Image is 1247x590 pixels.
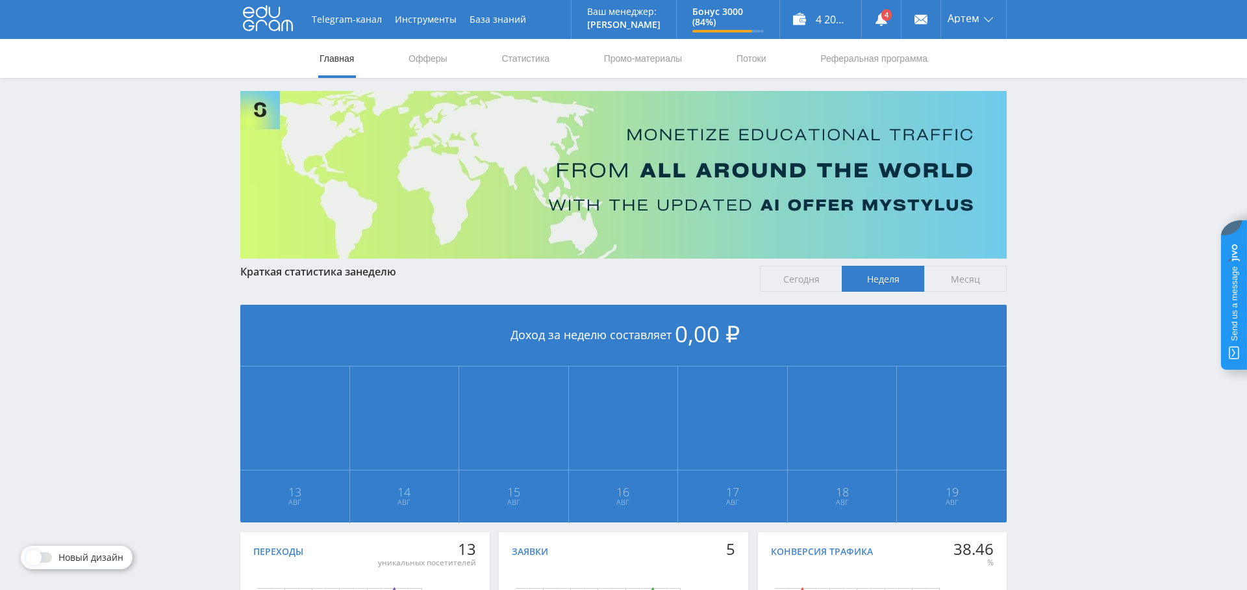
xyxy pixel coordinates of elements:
[788,487,896,497] span: 18
[253,546,303,557] div: Переходы
[953,540,994,558] div: 38.46
[318,39,355,78] a: Главная
[460,487,568,497] span: 15
[587,6,661,17] p: Ваш менеджер:
[771,546,873,557] div: Конверсия трафика
[351,487,459,497] span: 14
[924,266,1007,292] span: Месяц
[240,91,1007,259] img: Banner
[570,487,677,497] span: 16
[407,39,449,78] a: Офферы
[378,540,476,558] div: 13
[587,19,661,30] p: [PERSON_NAME]
[500,39,551,78] a: Статистика
[603,39,683,78] a: Промо-материалы
[726,540,735,558] div: 5
[378,558,476,568] div: уникальных посетителей
[241,487,349,497] span: 13
[570,497,677,507] span: Авг
[240,266,747,277] div: Краткая статистика за
[58,552,123,563] span: Новый дизайн
[692,6,764,27] p: Бонус 3000 (84%)
[898,487,1006,497] span: 19
[679,497,787,507] span: Авг
[679,487,787,497] span: 17
[760,266,842,292] span: Сегодня
[898,497,1006,507] span: Авг
[512,546,548,557] div: Заявки
[819,39,929,78] a: Реферальная программа
[953,558,994,568] div: %
[788,497,896,507] span: Авг
[351,497,459,507] span: Авг
[356,264,396,279] span: неделю
[675,318,740,349] span: 0,00 ₽
[460,497,568,507] span: Авг
[842,266,924,292] span: Неделя
[241,497,349,507] span: Авг
[735,39,768,78] a: Потоки
[240,305,1007,366] div: Доход за неделю составляет
[948,13,979,23] span: Артем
